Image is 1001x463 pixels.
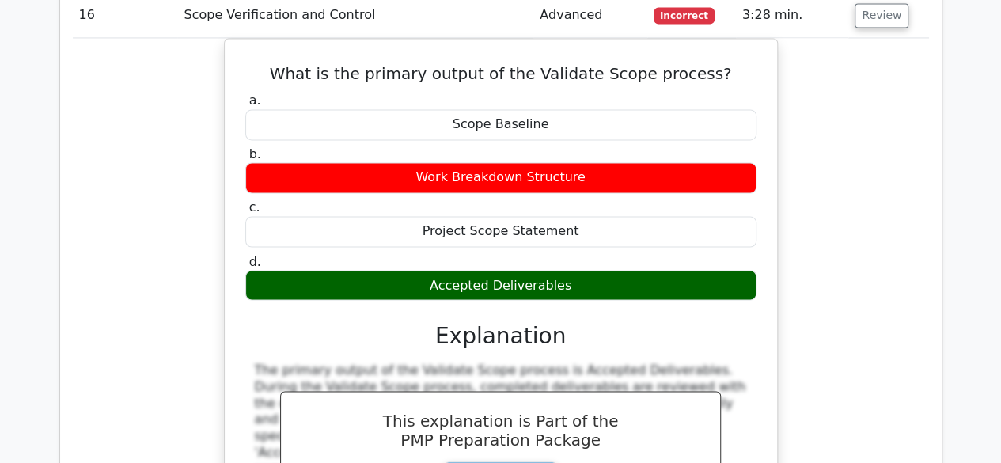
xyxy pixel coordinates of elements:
[855,3,908,28] button: Review
[244,64,758,83] h5: What is the primary output of the Validate Scope process?
[255,322,747,349] h3: Explanation
[249,146,261,161] span: b.
[245,109,756,140] div: Scope Baseline
[249,93,261,108] span: a.
[245,162,756,193] div: Work Breakdown Structure
[245,270,756,301] div: Accepted Deliverables
[249,253,261,268] span: d.
[249,199,260,214] span: c.
[245,216,756,247] div: Project Scope Statement
[654,7,715,23] span: Incorrect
